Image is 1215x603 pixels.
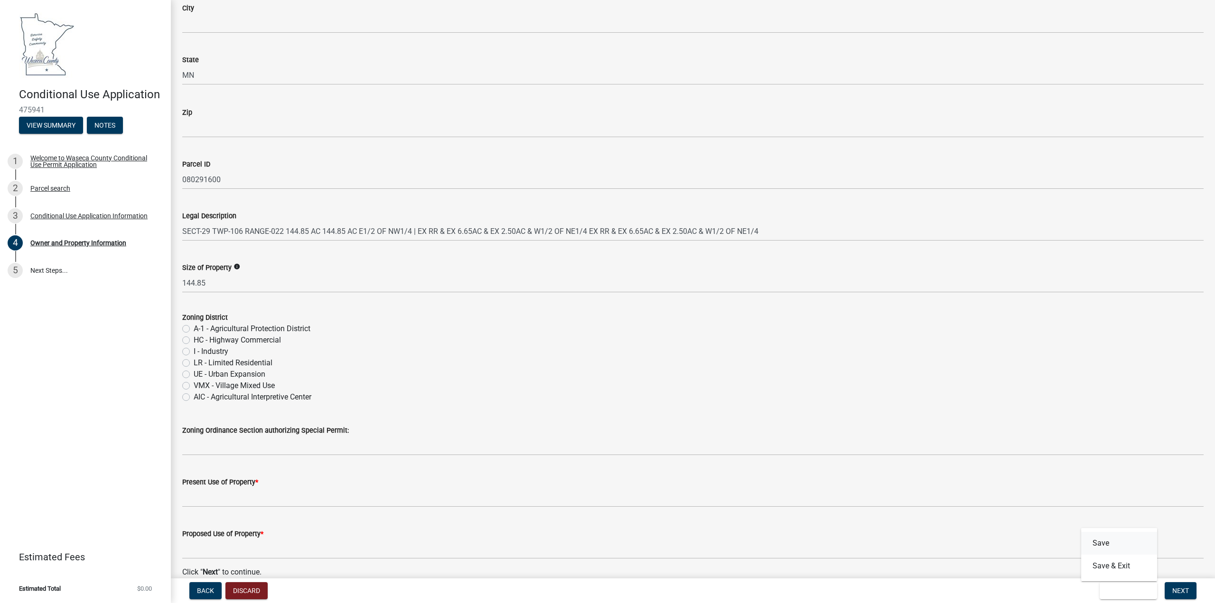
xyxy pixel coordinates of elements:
div: Parcel search [30,185,70,192]
span: $0.00 [137,585,152,592]
a: Estimated Fees [8,547,156,566]
span: Save & Exit [1107,587,1144,594]
p: Click " " to continue. [182,566,1204,578]
span: Next [1172,587,1189,594]
button: Next [1165,582,1196,599]
label: Present Use of Property [182,479,258,486]
button: Notes [87,117,123,134]
label: Zoning Ordinance Section authorizing Special Permit: [182,427,349,434]
div: 3 [8,208,23,223]
button: Save & Exit [1081,555,1157,577]
span: 475941 [19,105,152,114]
label: AIC - Agricultural Interpretive Center [194,391,311,403]
button: Back [189,582,222,599]
label: VMX - Village Mixed Use [194,380,275,391]
label: Proposed Use of Property [182,531,263,538]
button: Discard [225,582,268,599]
wm-modal-confirm: Notes [87,122,123,130]
i: info [234,263,240,270]
label: Legal Description [182,213,236,220]
label: Size of Property [182,265,232,271]
div: 1 [8,154,23,169]
span: Estimated Total [19,585,61,592]
div: Welcome to Waseca County Conditional Use Permit Application [30,155,156,168]
label: Parcel ID [182,161,210,168]
div: 2 [8,181,23,196]
label: LR - Limited Residential [194,357,272,369]
label: HC - Highway Commercial [194,334,281,346]
span: Back [197,587,214,594]
div: 4 [8,235,23,250]
label: UE - Urban Expansion [194,369,265,380]
label: I - Industry [194,346,228,357]
label: A-1 - Agricultural Protection District [194,323,310,334]
div: Save & Exit [1081,528,1157,581]
button: Save [1081,532,1157,555]
button: View Summary [19,117,83,134]
wm-modal-confirm: Summary [19,122,83,130]
div: Conditional Use Application Information [30,213,148,219]
label: City [182,5,194,12]
label: Zip [182,110,192,116]
img: Waseca County, Minnesota [19,10,75,78]
div: 5 [8,263,23,278]
strong: Next [203,567,218,576]
label: Zoning District [182,315,228,321]
h4: Conditional Use Application [19,88,163,102]
div: Owner and Property Information [30,240,126,246]
button: Save & Exit [1100,582,1157,599]
label: State [182,57,199,64]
